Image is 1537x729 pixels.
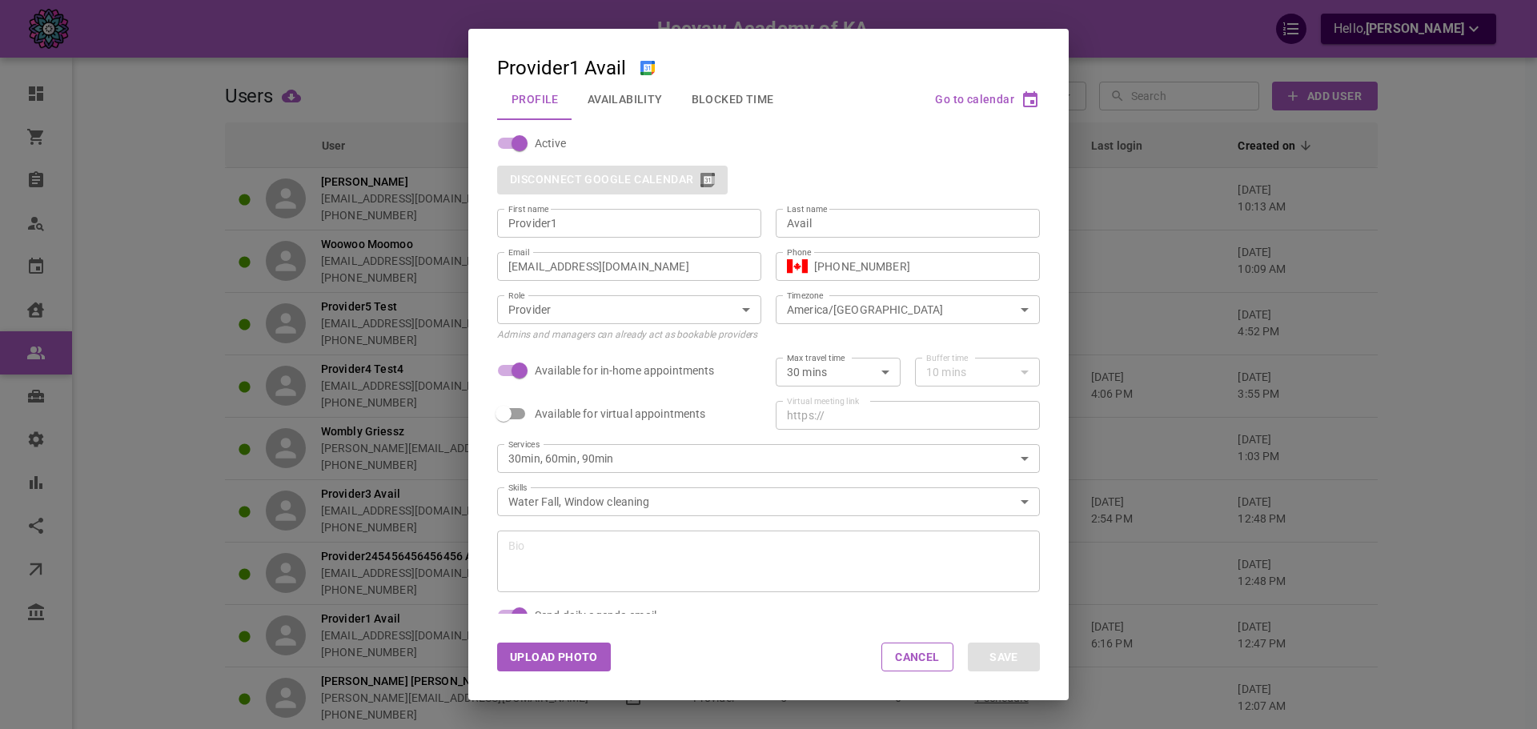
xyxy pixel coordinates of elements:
[508,246,529,258] label: Email
[508,290,525,302] label: Role
[1013,298,1036,321] button: Open
[508,203,548,215] label: First name
[535,607,656,623] span: Send daily agenda email
[640,61,655,75] img: Google Calendar connected
[787,290,824,302] label: Timezone
[787,246,812,258] label: Phone
[508,482,528,494] label: Skills
[787,364,889,380] div: 30 mins
[497,329,757,340] span: Admins and managers can already act as bookable providers
[508,439,540,451] label: Services
[881,643,953,671] button: Cancel
[787,407,825,423] p: https://
[497,166,728,194] div: You cannot disconnect another user's Google Calendar
[787,395,859,407] label: Virtual meeting link
[508,494,1029,510] div: Water Fall, Window cleaning
[935,93,1014,106] span: Go to calendar
[814,258,1029,274] input: +1 (702) 123-4567
[926,352,969,364] label: Buffer time
[573,78,677,120] button: Availability
[508,302,750,318] div: Provider
[787,254,808,278] button: Select country
[535,135,566,151] span: Active
[677,78,789,120] button: Blocked Time
[535,406,705,422] span: Available for virtual appointments
[497,58,655,78] div: Provider1 Avail
[535,362,714,379] span: Available for in-home appointments
[926,364,1029,380] div: 10 mins
[935,94,1040,105] button: Go to calendar
[787,203,827,215] label: Last name
[508,451,1029,467] div: 30min, 60min, 90min
[787,352,845,364] label: Max travel time
[497,78,573,120] button: Profile
[497,643,611,671] button: Upload Photo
